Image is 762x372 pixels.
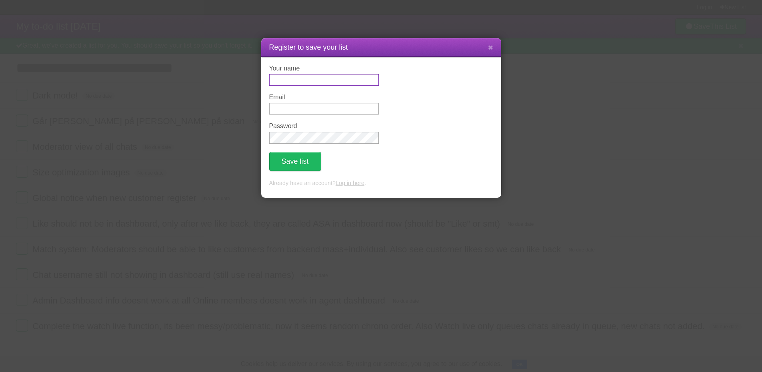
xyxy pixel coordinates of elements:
[269,123,379,130] label: Password
[269,94,379,101] label: Email
[269,179,493,188] p: Already have an account? .
[269,65,379,72] label: Your name
[269,42,493,53] h1: Register to save your list
[336,180,364,186] a: Log in here
[269,152,321,171] button: Save list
